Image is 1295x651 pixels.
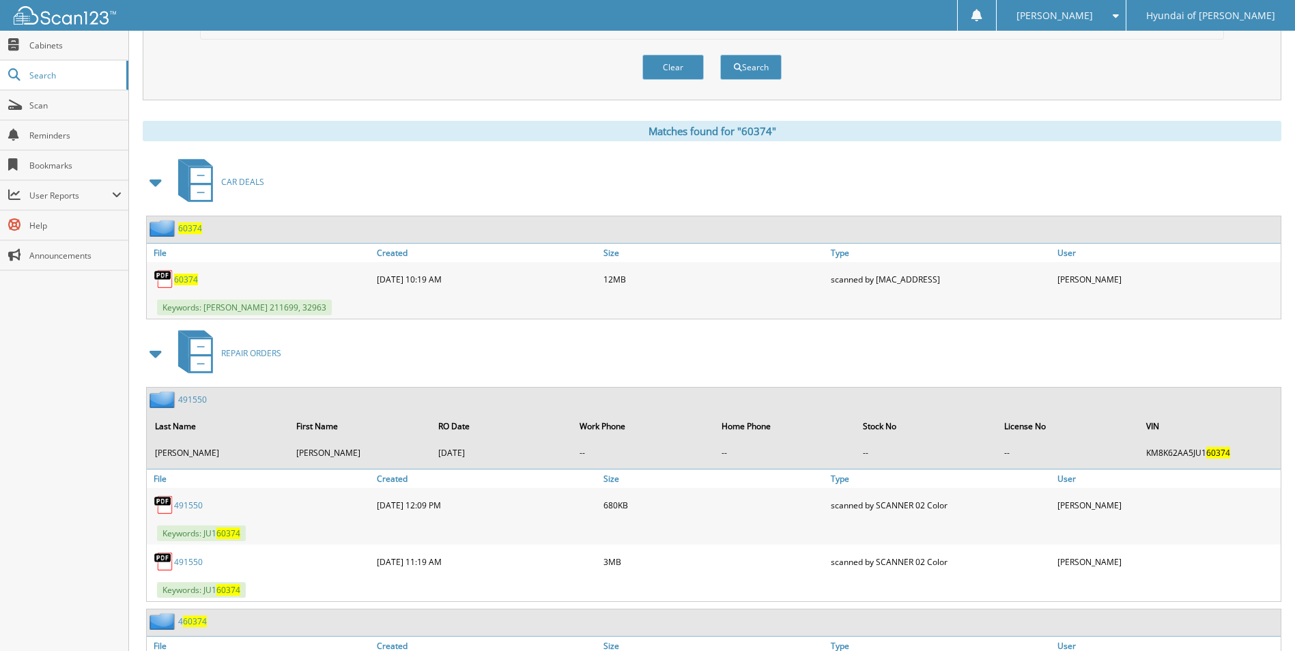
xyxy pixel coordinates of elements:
[573,442,713,464] td: --
[289,442,429,464] td: [PERSON_NAME]
[1054,469,1281,488] a: User
[178,222,202,234] a: 60374
[147,244,373,262] a: File
[827,265,1054,293] div: scanned by [MAC_ADDRESS]
[29,160,122,171] span: Bookmarks
[29,130,122,141] span: Reminders
[373,265,600,293] div: [DATE] 10:19 AM
[827,491,1054,519] div: scanned by SCANNER 02 Color
[856,412,996,440] th: Stock No
[147,469,373,488] a: File
[154,551,174,572] img: PDF.png
[573,412,713,440] th: Work Phone
[148,442,288,464] td: [PERSON_NAME]
[150,220,178,237] img: folder2.png
[289,412,429,440] th: First Name
[1139,412,1279,440] th: VIN
[174,500,203,511] a: 491550
[143,121,1281,141] div: Matches found for "60374"
[170,155,264,209] a: CAR DEALS
[1227,585,1295,651] iframe: Chat Widget
[373,469,600,488] a: Created
[827,244,1054,262] a: Type
[29,250,122,261] span: Announcements
[1054,244,1281,262] a: User
[154,495,174,515] img: PDF.png
[183,616,207,627] span: 60374
[157,582,246,598] span: Keywords: JU1
[431,442,571,464] td: [DATE]
[373,244,600,262] a: Created
[221,176,264,188] span: CAR DEALS
[178,616,207,627] a: 460374
[600,491,827,519] div: 680KB
[373,491,600,519] div: [DATE] 12:09 PM
[1146,12,1275,20] span: Hyundai of [PERSON_NAME]
[1054,265,1281,293] div: [PERSON_NAME]
[29,190,112,201] span: User Reports
[600,244,827,262] a: Size
[216,527,240,539] span: 60374
[1206,447,1230,459] span: 60374
[154,269,174,289] img: PDF.png
[997,412,1137,440] th: License No
[856,442,996,464] td: --
[720,55,782,80] button: Search
[997,442,1137,464] td: --
[174,556,203,568] a: 491550
[1054,548,1281,575] div: [PERSON_NAME]
[600,265,827,293] div: 12MB
[1054,491,1281,519] div: [PERSON_NAME]
[157,525,246,541] span: Keywords: JU1
[170,326,281,380] a: REPAIR ORDERS
[14,6,116,25] img: scan123-logo-white.svg
[157,300,332,315] span: Keywords: [PERSON_NAME] 211699, 32963
[642,55,704,80] button: Clear
[715,442,855,464] td: --
[174,274,198,285] a: 60374
[373,548,600,575] div: [DATE] 11:19 AM
[178,394,207,405] a: 491550
[216,584,240,596] span: 60374
[827,548,1054,575] div: scanned by SCANNER 02 Color
[29,70,119,81] span: Search
[29,220,122,231] span: Help
[1016,12,1093,20] span: [PERSON_NAME]
[431,412,571,440] th: RO Date
[1139,442,1279,464] td: KM8K62AA5JU1
[148,412,288,440] th: Last Name
[715,412,855,440] th: Home Phone
[150,613,178,630] img: folder2.png
[827,469,1054,488] a: Type
[221,347,281,359] span: REPAIR ORDERS
[29,100,122,111] span: Scan
[150,391,178,408] img: folder2.png
[600,548,827,575] div: 3MB
[29,40,122,51] span: Cabinets
[600,469,827,488] a: Size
